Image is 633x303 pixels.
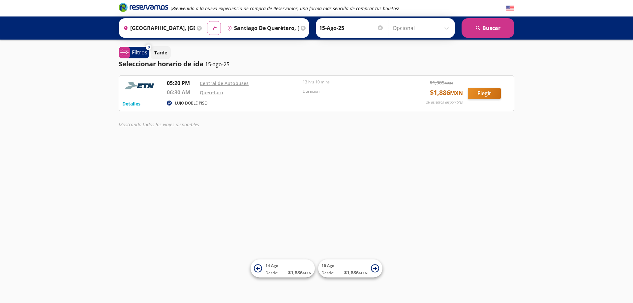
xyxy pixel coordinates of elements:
a: Querétaro [200,89,223,96]
button: Detalles [122,100,140,107]
input: Buscar Origen [121,20,195,36]
p: LUJO DOBLE PISO [175,100,207,106]
p: Duración [303,88,402,94]
img: RESERVAMOS [122,79,159,92]
span: Desde: [321,270,334,276]
button: 0Filtros [119,47,149,58]
span: 14 Ago [265,263,278,268]
input: Elegir Fecha [319,20,384,36]
span: 16 Ago [321,263,334,268]
button: English [506,4,514,13]
button: 16 AgoDesde:$1,886MXN [318,259,382,278]
span: $ 1,886 [430,88,463,98]
input: Opcional [393,20,452,36]
em: Mostrando todos los viajes disponibles [119,121,199,128]
p: Seleccionar horario de ida [119,59,203,69]
a: Central de Autobuses [200,80,249,86]
span: 0 [148,45,150,50]
p: 06:30 AM [167,88,196,96]
button: 14 AgoDesde:$1,886MXN [251,259,315,278]
span: $ 1,886 [344,269,368,276]
p: Tarde [154,49,167,56]
p: 05:20 PM [167,79,196,87]
small: MXN [303,270,312,275]
small: MXN [450,89,463,97]
p: 26 asientos disponibles [426,100,463,105]
p: 13 hrs 10 mins [303,79,402,85]
button: Elegir [468,88,501,99]
i: Brand Logo [119,2,168,12]
a: Brand Logo [119,2,168,14]
button: Tarde [151,46,171,59]
span: $ 1,985 [430,79,453,86]
p: 15-ago-25 [205,60,229,68]
p: Filtros [132,48,147,56]
span: $ 1,886 [288,269,312,276]
small: MXN [444,80,453,85]
button: Buscar [462,18,514,38]
input: Buscar Destino [225,20,299,36]
small: MXN [359,270,368,275]
em: ¡Bienvenido a la nueva experiencia de compra de Reservamos, una forma más sencilla de comprar tus... [171,5,399,12]
span: Desde: [265,270,278,276]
